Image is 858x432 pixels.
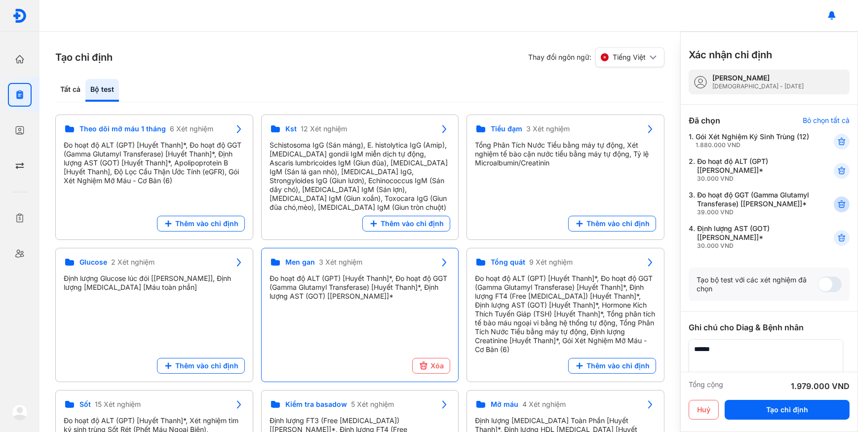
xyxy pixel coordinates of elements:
div: 39.000 VND [697,208,810,216]
div: Gói Xét Nghiệm Ký Sinh Trùng (12) [696,132,809,149]
span: Kst [285,124,297,133]
div: Ghi chú cho Diag & Bệnh nhân [689,321,850,333]
div: Đo hoạt độ GGT (Gamma Glutamyl Transferase) [[PERSON_NAME]]* [697,191,810,216]
div: 1.880.000 VND [696,141,809,149]
span: 3 Xét nghiệm [319,258,362,267]
div: 30.000 VND [697,242,810,250]
span: Thêm vào chỉ định [175,219,238,228]
img: logo [12,8,27,23]
div: Tất cả [55,79,85,102]
div: Tổng Phân Tích Nước Tiểu bằng máy tự động, Xét nghiệm tế bào cặn nước tiểu bằng máy tự động, Tỷ l... [475,141,656,167]
button: Tạo chỉ định [725,400,850,420]
span: Tiếng Việt [613,53,646,62]
div: 4. [689,224,810,250]
button: Thêm vào chỉ định [568,216,656,232]
button: Thêm vào chỉ định [157,358,245,374]
span: 6 Xét nghiệm [170,124,213,133]
span: Thêm vào chỉ định [381,219,444,228]
button: Xóa [412,358,450,374]
div: 1.979.000 VND [791,380,850,392]
span: 2 Xét nghiệm [111,258,155,267]
div: Tạo bộ test với các xét nghiệm đã chọn [697,275,818,293]
div: Schistosoma IgG (Sán máng), E. histolytica IgG (Amip), [MEDICAL_DATA] gondii IgM miễn dịch tự độn... [270,141,451,212]
span: Sốt [79,400,91,409]
span: Tiểu đạm [491,124,522,133]
div: Thay đổi ngôn ngữ: [528,47,664,67]
span: Men gan [285,258,315,267]
div: Định lượng Glucose lúc đói [[PERSON_NAME]], Định lượng [MEDICAL_DATA] [Máu toàn phần] [64,274,245,292]
span: 12 Xét nghiệm [301,124,347,133]
span: Glucose [79,258,107,267]
button: Huỷ [689,400,719,420]
div: Đo hoạt độ ALT (GPT) [Huyết Thanh]*, Đo hoạt độ GGT (Gamma Glutamyl Transferase) [Huyết Thanh]*, ... [270,274,451,301]
span: Kiểm tra basadow [285,400,347,409]
div: Đã chọn [689,115,720,126]
button: Thêm vào chỉ định [362,216,450,232]
button: Thêm vào chỉ định [157,216,245,232]
button: Thêm vào chỉ định [568,358,656,374]
div: Bỏ chọn tất cả [803,116,850,125]
span: 9 Xét nghiệm [529,258,573,267]
span: Thêm vào chỉ định [586,361,650,370]
span: 3 Xét nghiệm [526,124,570,133]
div: 3. [689,191,810,216]
span: Thêm vào chỉ định [175,361,238,370]
div: 2. [689,157,810,183]
div: Đo hoạt độ ALT (GPT) [Huyết Thanh]*, Đo hoạt độ GGT (Gamma Glutamyl Transferase) [Huyết Thanh]*, ... [475,274,656,354]
div: Đo hoạt độ ALT (GPT) [[PERSON_NAME]]* [697,157,810,183]
div: 30.000 VND [697,175,810,183]
span: Theo dõi mỡ máu 1 tháng [79,124,166,133]
div: 1. [689,132,810,149]
div: Bộ test [85,79,119,102]
span: Xóa [430,361,444,370]
div: [PERSON_NAME] [712,74,804,82]
h3: Xác nhận chỉ định [689,48,772,62]
span: 5 Xét nghiệm [351,400,394,409]
span: Mỡ máu [491,400,518,409]
span: 15 Xét nghiệm [95,400,141,409]
div: Tổng cộng [689,380,723,392]
div: [DEMOGRAPHIC_DATA] - [DATE] [712,82,804,90]
span: 4 Xét nghiệm [522,400,566,409]
span: Tổng quát [491,258,525,267]
div: Đo hoạt độ ALT (GPT) [Huyết Thanh]*, Đo hoạt độ GGT (Gamma Glutamyl Transferase) [Huyết Thanh]*, ... [64,141,245,185]
div: Định lượng AST (GOT) [[PERSON_NAME]]* [697,224,810,250]
span: Thêm vào chỉ định [586,219,650,228]
h3: Tạo chỉ định [55,50,113,64]
img: logo [12,404,28,420]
